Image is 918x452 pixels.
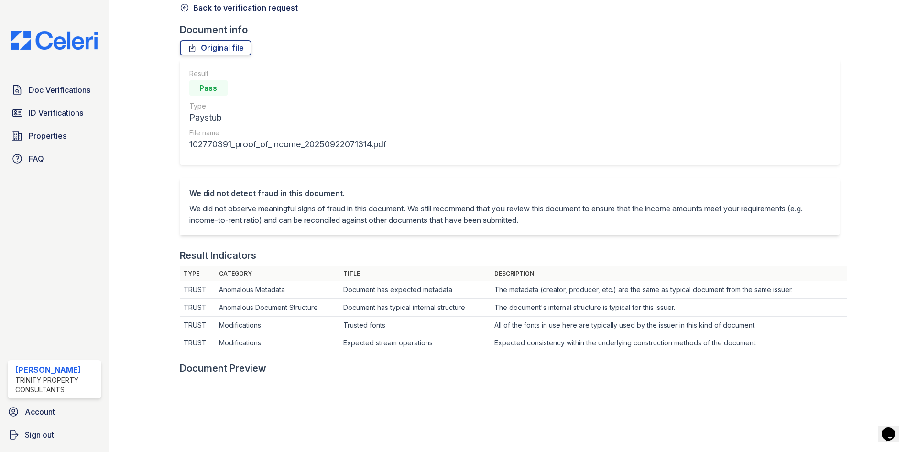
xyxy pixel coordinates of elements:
td: Document has expected metadata [339,281,491,299]
div: Paystub [189,111,386,124]
td: Trusted fonts [339,317,491,334]
a: Back to verification request [180,2,298,13]
td: Expected stream operations [339,334,491,352]
a: Properties [8,126,101,145]
td: TRUST [180,299,216,317]
div: File name [189,128,386,138]
td: Anomalous Metadata [215,281,339,299]
a: Sign out [4,425,105,444]
th: Type [180,266,216,281]
div: Document info [180,23,847,36]
td: The document's internal structure is typical for this issuer. [491,299,847,317]
span: ID Verifications [29,107,83,119]
th: Title [339,266,491,281]
td: TRUST [180,281,216,299]
td: Anomalous Document Structure [215,299,339,317]
td: Modifications [215,317,339,334]
span: Doc Verifications [29,84,90,96]
a: FAQ [8,149,101,168]
a: Doc Verifications [8,80,101,99]
td: The metadata (creator, producer, etc.) are the same as typical document from the same issuer. [491,281,847,299]
td: Document has typical internal structure [339,299,491,317]
p: We did not observe meaningful signs of fraud in this document. We still recommend that you review... [189,203,830,226]
td: All of the fonts in use here are typically used by the issuer in this kind of document. [491,317,847,334]
iframe: chat widget [878,414,908,442]
img: CE_Logo_Blue-a8612792a0a2168367f1c8372b55b34899dd931a85d93a1a3d3e32e68fde9ad4.png [4,31,105,50]
th: Category [215,266,339,281]
div: Type [189,101,386,111]
span: FAQ [29,153,44,165]
div: Document Preview [180,362,266,375]
div: Result [189,69,386,78]
a: Original file [180,40,251,55]
span: Properties [29,130,66,142]
td: Expected consistency within the underlying construction methods of the document. [491,334,847,352]
td: Modifications [215,334,339,352]
a: ID Verifications [8,103,101,122]
span: Account [25,406,55,418]
span: Sign out [25,429,54,441]
div: We did not detect fraud in this document. [189,187,830,199]
div: Trinity Property Consultants [15,375,98,395]
div: 102770391_proof_of_income_20250922071314.pdf [189,138,386,151]
td: TRUST [180,317,216,334]
th: Description [491,266,847,281]
div: Pass [189,80,228,96]
div: Result Indicators [180,249,256,262]
a: Account [4,402,105,421]
div: [PERSON_NAME] [15,364,98,375]
td: TRUST [180,334,216,352]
